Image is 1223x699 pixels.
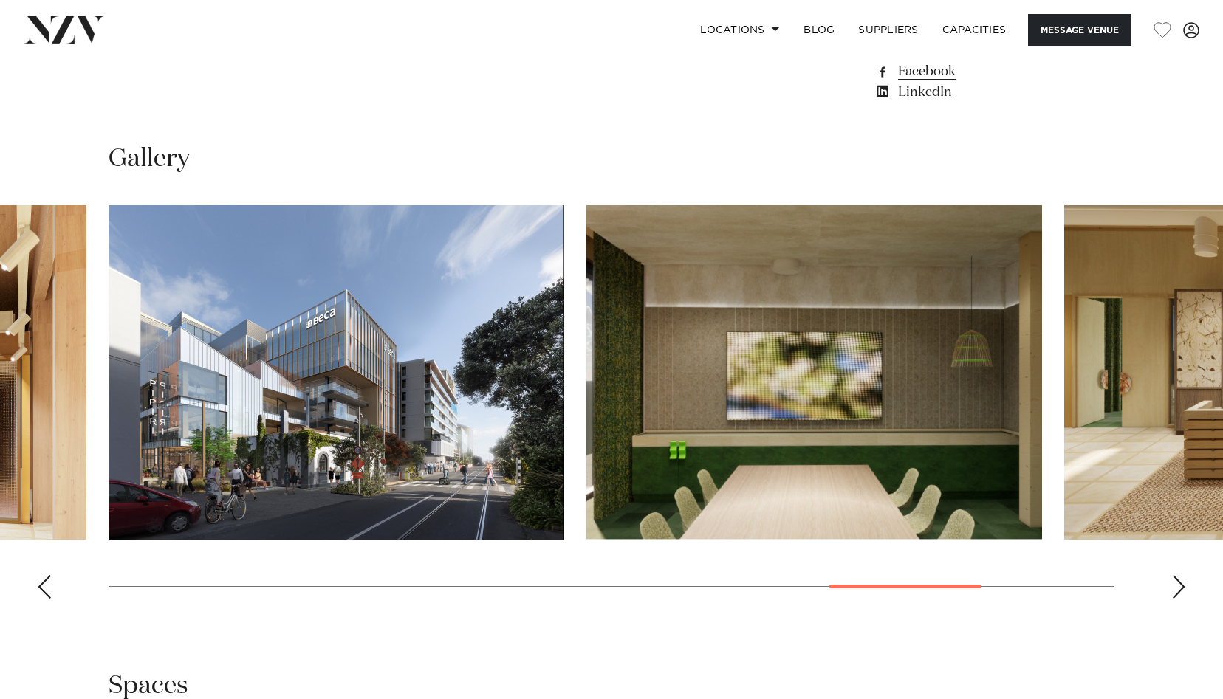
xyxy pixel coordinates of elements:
[109,142,190,176] h2: Gallery
[109,205,564,540] swiper-slide: 11 / 14
[931,14,1018,46] a: Capacities
[1028,14,1131,46] button: Message Venue
[586,205,1042,540] swiper-slide: 12 / 14
[792,14,846,46] a: BLOG
[688,14,792,46] a: Locations
[846,14,930,46] a: SUPPLIERS
[874,61,1114,82] a: Facebook
[24,16,104,43] img: nzv-logo.png
[874,82,1114,103] a: LinkedIn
